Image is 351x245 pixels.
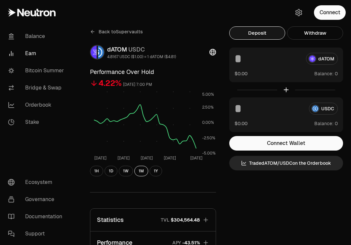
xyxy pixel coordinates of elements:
button: Deposit [229,26,285,40]
span: Balance: [314,120,333,127]
a: Documentation [3,208,71,225]
span: Balance: [314,70,333,77]
button: Withdraw [287,26,343,40]
img: USDC Logo [98,46,104,59]
a: Balance [3,28,71,45]
div: 4.22% [99,78,122,88]
tspan: 0.00% [202,120,214,125]
span: $304,564.48 [171,217,200,223]
div: dATOM [107,45,176,54]
a: Stake [3,114,71,131]
button: 1W [119,166,133,176]
tspan: -2.50% [202,135,215,141]
h3: Performance Over Hold [90,67,216,77]
tspan: [DATE] [117,156,130,161]
a: Bridge & Swap [3,79,71,96]
span: Back to Supervaults [99,28,143,35]
div: [DATE] 7:00 PM [123,81,152,88]
a: Support [3,225,71,242]
p: Statistics [97,215,124,225]
a: Back toSupervaults [90,26,143,37]
div: 4.8167 USDC ($1.00) = 1 dATOM ($4.81) [107,54,176,59]
tspan: [DATE] [94,156,107,161]
tspan: [DATE] [164,156,176,161]
tspan: -5.00% [202,151,216,156]
a: Governance [3,191,71,208]
button: 1Y [150,166,162,176]
button: Connect [314,5,346,20]
a: Orderbook [3,96,71,114]
a: Earn [3,45,71,62]
button: 1D [105,166,117,176]
button: 1M [134,166,148,176]
a: Ecosystem [3,174,71,191]
img: dATOM Logo [91,46,97,59]
a: Bitcoin Summer [3,62,71,79]
span: USDC [128,46,145,53]
a: TradedATOM/USDCon the Orderbook [229,156,343,170]
tspan: [DATE] [190,156,202,161]
button: $0.00 [235,70,247,77]
tspan: 5.00% [202,92,214,97]
button: StatisticsTVL$304,564.48 [90,209,216,231]
button: Connect Wallet [229,136,343,151]
tspan: [DATE] [141,156,153,161]
button: $0.00 [235,120,247,127]
button: 1H [90,166,103,176]
p: TVL [161,217,169,223]
tspan: 2.50% [202,105,214,110]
